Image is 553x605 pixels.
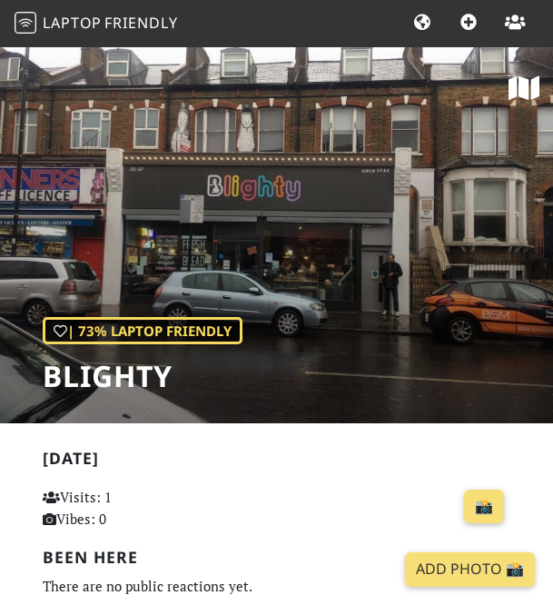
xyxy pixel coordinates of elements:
[43,13,102,33] span: Laptop
[43,548,511,567] h2: Been here
[43,486,184,530] p: Visits: 1 Vibes: 0
[43,359,242,393] h1: Blighty
[15,8,178,40] a: LaptopFriendly LaptopFriendly
[43,449,511,475] h2: [DATE]
[43,574,511,599] div: There are no public reactions yet.
[104,13,177,33] span: Friendly
[43,317,242,344] div: | 73% Laptop Friendly
[464,490,504,524] a: 📸
[405,552,535,587] a: Add Photo 📸
[15,12,36,34] img: LaptopFriendly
